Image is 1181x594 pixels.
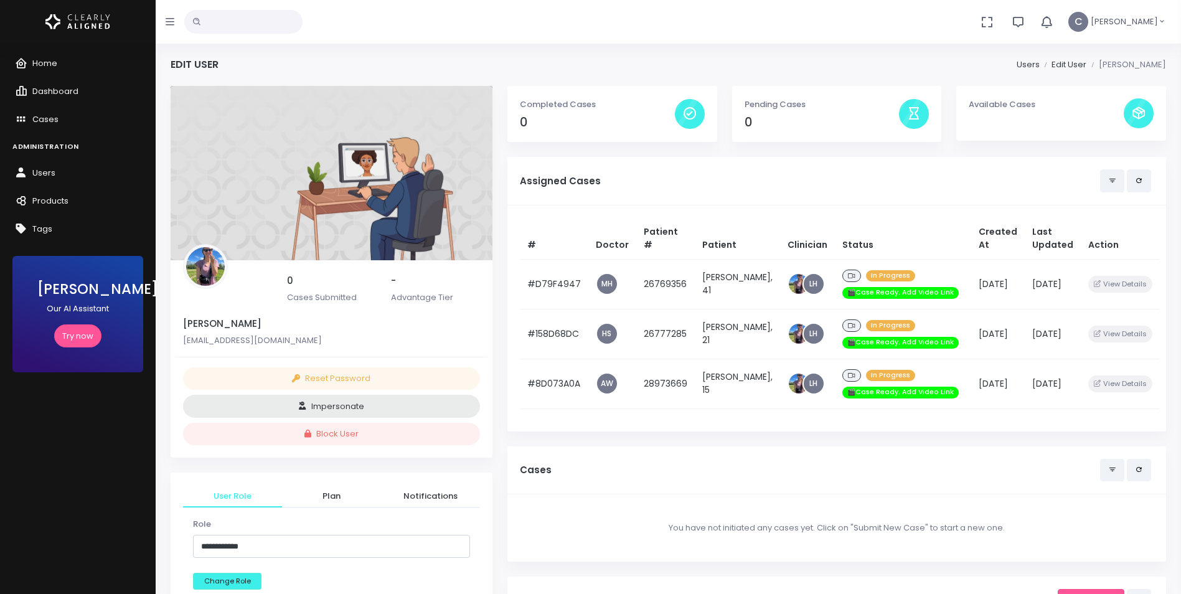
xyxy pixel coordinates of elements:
[1025,218,1081,260] th: Last Updated
[866,270,915,282] span: In Progress
[636,218,695,260] th: Patient #
[804,274,824,294] a: LH
[32,113,59,125] span: Cases
[835,218,971,260] th: Status
[183,367,480,390] button: Reset Password
[520,218,588,260] th: #
[391,275,480,286] h5: -
[1032,278,1061,290] span: [DATE]
[745,98,900,111] p: Pending Cases
[520,98,675,111] p: Completed Cases
[32,167,55,179] span: Users
[183,334,480,347] p: [EMAIL_ADDRESS][DOMAIN_NAME]
[193,490,272,502] span: User Role
[287,275,376,286] h5: 0
[979,377,1008,390] span: [DATE]
[520,115,675,130] h4: 0
[866,320,915,332] span: In Progress
[842,387,959,398] span: 🎬Case Ready. Add Video Link
[1032,328,1061,340] span: [DATE]
[597,374,617,394] a: AW
[171,59,219,70] h4: Edit User
[979,328,1008,340] span: [DATE]
[193,518,211,530] label: Role
[636,359,695,408] td: 28973669
[636,259,695,309] td: 26769356
[1052,59,1086,70] a: Edit User
[520,309,588,359] td: #158D68DC
[1086,59,1166,71] li: [PERSON_NAME]
[597,324,617,344] a: HS
[588,218,636,260] th: Doctor
[636,309,695,359] td: 26777285
[520,359,588,408] td: #8D073A0A
[292,490,371,502] span: Plan
[183,395,480,418] button: Impersonate
[1088,375,1152,392] button: View Details
[54,324,101,347] a: Try now
[780,218,835,260] th: Clinician
[32,195,68,207] span: Products
[520,464,1100,476] h5: Cases
[1088,276,1152,293] button: View Details
[695,309,780,359] td: [PERSON_NAME], 21
[37,303,118,315] p: Our AI Assistant
[979,278,1008,290] span: [DATE]
[183,318,480,329] h5: [PERSON_NAME]
[1088,326,1152,342] button: View Details
[695,259,780,309] td: [PERSON_NAME], 41
[804,374,824,394] a: LH
[32,85,78,97] span: Dashboard
[183,423,480,446] button: Block User
[866,370,915,382] span: In Progress
[32,57,57,69] span: Home
[391,490,470,502] span: Notifications
[193,573,261,590] button: Change Role
[520,259,588,309] td: #D79F4947
[1068,12,1088,32] span: C
[597,274,617,294] a: MH
[804,324,824,344] a: LH
[969,98,1124,111] p: Available Cases
[842,287,959,299] span: 🎬Case Ready. Add Video Link
[1091,16,1158,28] span: [PERSON_NAME]
[32,223,52,235] span: Tags
[37,281,118,298] h3: [PERSON_NAME]
[971,218,1025,260] th: Created At
[745,115,900,130] h4: 0
[287,291,376,304] p: Cases Submitted
[1081,218,1160,260] th: Action
[45,9,110,35] img: Logo Horizontal
[842,337,959,349] span: 🎬Case Ready. Add Video Link
[1017,59,1040,70] a: Users
[695,359,780,408] td: [PERSON_NAME], 15
[391,291,480,304] p: Advantage Tier
[695,218,780,260] th: Patient
[1032,377,1061,390] span: [DATE]
[520,176,1100,187] h5: Assigned Cases
[520,507,1154,549] div: You have not initiated any cases yet. Click on "Submit New Case" to start a new one.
